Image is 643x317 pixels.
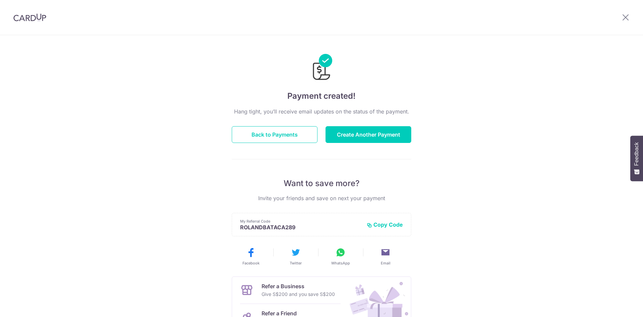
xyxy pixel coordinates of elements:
h4: Payment created! [232,90,411,102]
img: CardUp [13,13,46,21]
button: Email [366,247,405,266]
button: Create Another Payment [326,126,411,143]
p: Hang tight, you’ll receive email updates on the status of the payment. [232,107,411,115]
button: WhatsApp [321,247,360,266]
span: Facebook [242,260,260,266]
button: Twitter [276,247,315,266]
p: Give S$200 and you save S$200 [262,290,335,298]
p: Want to save more? [232,178,411,189]
button: Back to Payments [232,126,317,143]
span: Email [381,260,390,266]
span: Feedback [634,142,640,166]
span: WhatsApp [331,260,350,266]
p: My Referral Code [240,219,361,224]
p: ROLANDBATACA289 [240,224,361,231]
p: Invite your friends and save on next your payment [232,194,411,202]
span: Twitter [290,260,302,266]
p: Refer a Business [262,282,335,290]
button: Feedback - Show survey [630,136,643,181]
button: Copy Code [367,221,403,228]
button: Facebook [231,247,271,266]
img: Payments [311,54,332,82]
